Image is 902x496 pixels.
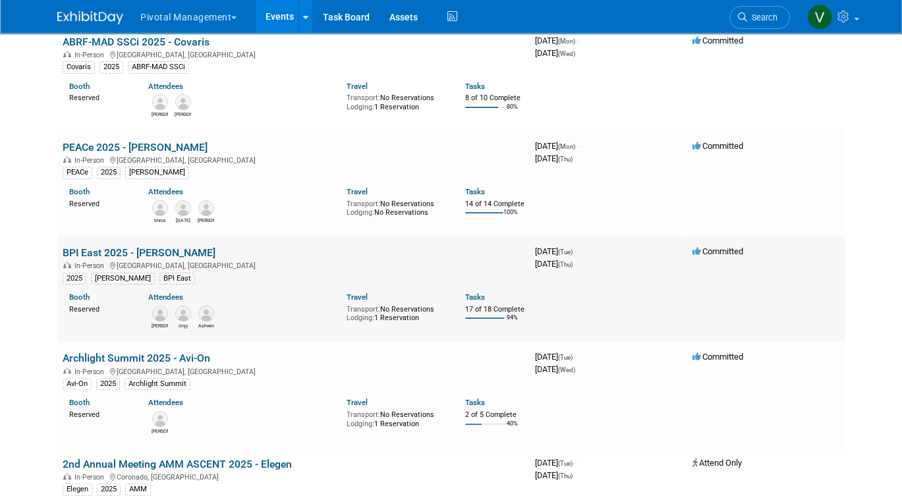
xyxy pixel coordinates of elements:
[69,197,128,209] div: Reserved
[63,49,524,59] div: [GEOGRAPHIC_DATA], [GEOGRAPHIC_DATA]
[575,246,577,256] span: -
[535,246,577,256] span: [DATE]
[465,305,524,314] div: 17 of 18 Complete
[575,352,577,362] span: -
[69,82,90,91] a: Booth
[69,91,128,103] div: Reserved
[63,483,92,495] div: Elegen
[535,36,579,45] span: [DATE]
[63,156,71,163] img: In-Person Event
[63,471,524,482] div: Coronado, [GEOGRAPHIC_DATA]
[347,200,380,208] span: Transport:
[577,36,579,45] span: -
[152,306,168,321] img: Omar El-Ghouch
[63,246,215,259] a: BPI East 2025 - [PERSON_NAME]
[347,82,368,91] a: Travel
[69,408,128,420] div: Reserved
[96,378,120,390] div: 2025
[152,427,168,435] div: Patrick James
[198,200,214,216] img: Martin Carcamo
[558,460,573,467] span: (Tue)
[558,366,575,373] span: (Wed)
[198,321,214,329] div: Ashwin Rajput
[125,483,151,495] div: AMM
[347,94,380,102] span: Transport:
[99,61,123,73] div: 2025
[198,216,214,224] div: Martin Carcamo
[63,352,210,364] a: Archlight Summit 2025 - Avi-On
[175,321,191,329] div: Unjy Park
[535,141,579,151] span: [DATE]
[175,306,191,321] img: Unjy Park
[558,472,573,480] span: (Thu)
[347,408,445,428] div: No Reservations 1 Reservation
[347,292,368,302] a: Travel
[558,143,575,150] span: (Mon)
[91,273,155,285] div: [PERSON_NAME]
[347,410,380,419] span: Transport:
[63,378,92,390] div: Avi-On
[465,200,524,209] div: 14 of 14 Complete
[97,167,121,179] div: 2025
[347,302,445,323] div: No Reservations 1 Reservation
[148,398,183,407] a: Attendees
[74,262,108,270] span: In-Person
[535,48,575,58] span: [DATE]
[347,91,445,111] div: No Reservations 1 Reservation
[198,306,214,321] img: Ashwin Rajput
[175,94,191,110] img: Sujash Chatterjee
[128,61,189,73] div: ABRF-MAD SSCi
[152,110,168,118] div: Melissa Gabello
[535,470,573,480] span: [DATE]
[63,366,524,376] div: [GEOGRAPHIC_DATA], [GEOGRAPHIC_DATA]
[535,352,577,362] span: [DATE]
[74,473,108,482] span: In-Person
[74,51,108,59] span: In-Person
[125,378,190,390] div: Archlight Summit
[558,38,575,45] span: (Mon)
[148,82,183,91] a: Attendees
[159,273,195,285] div: BPI East
[347,398,368,407] a: Travel
[125,167,189,179] div: [PERSON_NAME]
[465,398,485,407] a: Tasks
[535,364,575,374] span: [DATE]
[152,94,168,110] img: Melissa Gabello
[465,94,524,103] div: 8 of 10 Complete
[347,314,374,322] span: Lodging:
[57,11,123,24] img: ExhibitDay
[507,420,518,438] td: 40%
[507,103,518,121] td: 80%
[747,13,777,22] span: Search
[63,51,71,57] img: In-Person Event
[503,209,518,227] td: 100%
[465,292,485,302] a: Tasks
[152,321,168,329] div: Omar El-Ghouch
[558,50,575,57] span: (Wed)
[577,141,579,151] span: -
[347,208,374,217] span: Lodging:
[152,216,168,224] div: Imroz Ghangas
[63,36,210,48] a: ABRF-MAD SSCi 2025 - Covaris
[575,458,577,468] span: -
[175,216,191,224] div: Raja Srinivas
[535,153,573,163] span: [DATE]
[148,187,183,196] a: Attendees
[69,187,90,196] a: Booth
[558,261,573,268] span: (Thu)
[63,368,71,374] img: In-Person Event
[347,187,368,196] a: Travel
[692,141,743,151] span: Committed
[63,141,208,153] a: PEACe 2025 - [PERSON_NAME]
[63,273,86,285] div: 2025
[148,292,183,302] a: Attendees
[535,259,573,269] span: [DATE]
[347,103,374,111] span: Lodging:
[63,61,95,73] div: Covaris
[69,302,128,314] div: Reserved
[465,410,524,420] div: 2 of 5 Complete
[347,420,374,428] span: Lodging:
[347,197,445,217] div: No Reservations No Reservations
[465,187,485,196] a: Tasks
[347,305,380,314] span: Transport:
